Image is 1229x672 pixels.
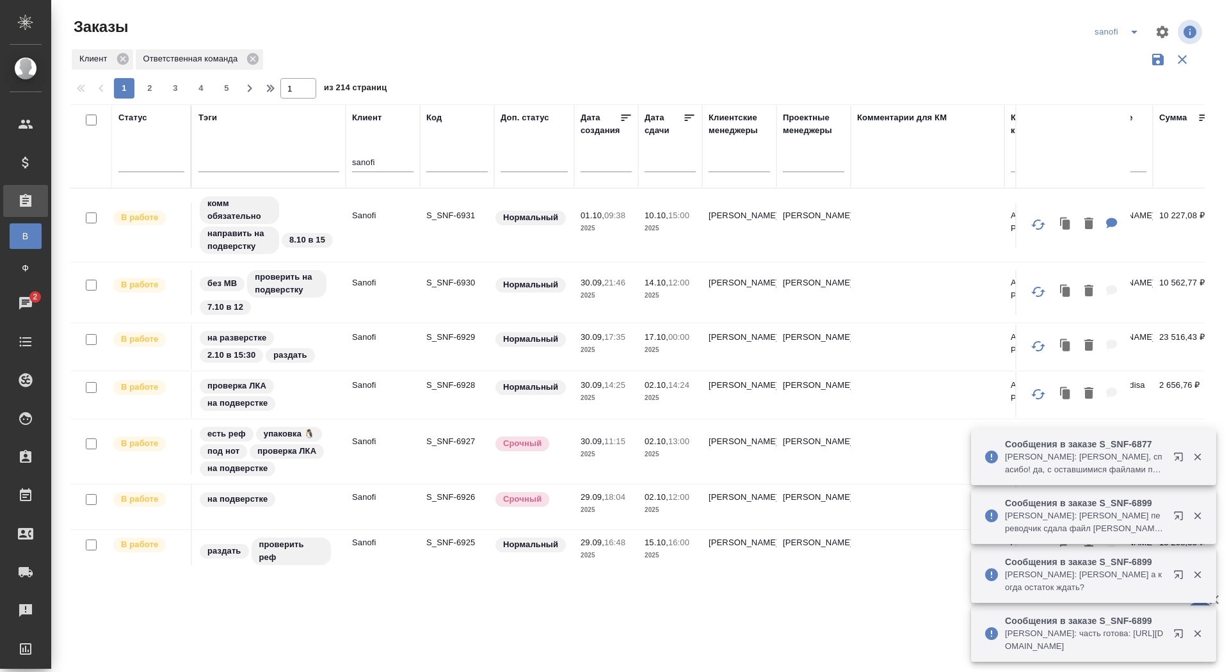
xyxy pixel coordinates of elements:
button: Клонировать [1054,211,1078,237]
div: Комментарии для КМ [857,111,947,124]
p: 17:35 [604,332,625,342]
p: 09:38 [604,211,625,220]
td: [PERSON_NAME] [702,484,776,529]
p: направить на подверстку [207,227,271,253]
p: 2025 [645,392,696,404]
p: S_SNF-6931 [426,209,488,222]
p: под нот [207,445,239,458]
div: Выставляет ПМ после принятия заказа от КМа [112,276,184,294]
div: Тэги [198,111,217,124]
button: Удалить [1078,278,1100,305]
p: на подверстке [207,397,268,410]
p: 2.10 в 15:30 [207,349,255,362]
p: 2025 [645,289,696,302]
td: [PERSON_NAME] [702,530,776,575]
button: Удалить [1078,333,1100,359]
p: 29.09, [581,492,604,502]
p: 2025 [581,448,632,461]
div: Статус по умолчанию для стандартных заказов [494,536,568,554]
p: 30.09, [581,380,604,390]
p: В работе [121,278,158,291]
p: 2025 [581,222,632,235]
button: Обновить [1023,209,1054,240]
p: 14:24 [668,380,689,390]
div: Доп. статус [501,111,549,124]
div: без МВ, проверить на подверстку, 7.10 в 12 [198,269,339,316]
span: Ф [16,262,35,275]
p: на разверстке [207,332,266,344]
p: 12:00 [668,492,689,502]
p: 7.10 в 12 [207,301,243,314]
p: Сообщения в заказе S_SNF-6899 [1005,556,1165,568]
p: АО "Санофи Россия" [1011,276,1072,302]
p: 30.09, [581,436,604,446]
p: раздать [207,545,241,557]
div: Статус по умолчанию для стандартных заказов [494,379,568,396]
span: Посмотреть информацию [1178,20,1205,44]
button: Закрыть [1184,451,1210,463]
p: S_SNF-6928 [426,379,488,392]
span: 3 [165,82,186,95]
span: Настроить таблицу [1147,17,1178,47]
td: [PERSON_NAME] [776,429,851,474]
button: 4 [191,78,211,99]
p: 14.10, [645,278,668,287]
p: 2025 [645,222,696,235]
p: 17.10, [645,332,668,342]
div: Выставляет ПМ после принятия заказа от КМа [112,491,184,508]
p: S_SNF-6925 [426,536,488,549]
div: Контрагент клиента [1011,111,1072,137]
button: 3 [165,78,186,99]
div: Выставляется автоматически, если на указанный объем услуг необходимо больше времени в стандартном... [494,491,568,508]
p: [PERSON_NAME]: [PERSON_NAME] переводчик сдала файл [PERSON_NAME] в личку как закончила, здесь уже... [1005,509,1165,535]
p: 2025 [645,344,696,356]
p: на подверстке [207,493,268,506]
span: Заказы [70,17,128,37]
p: В работе [121,493,158,506]
div: Статус по умолчанию для стандартных заказов [494,331,568,348]
td: [PERSON_NAME] [776,372,851,417]
p: 15:00 [668,211,689,220]
p: Нормальный [503,538,558,551]
button: Закрыть [1184,628,1210,639]
button: Клонировать [1054,333,1078,359]
div: Ответственная команда [136,49,264,70]
p: В работе [121,211,158,224]
p: 2025 [645,448,696,461]
button: Клонировать [1054,278,1078,305]
p: 8.10 в 15 [289,234,325,246]
button: Сбросить фильтры [1170,47,1194,72]
p: 30.09, [581,332,604,342]
button: Удалить [1078,381,1100,407]
td: [PERSON_NAME] [702,270,776,315]
p: 2025 [645,549,696,562]
span: 2 [25,291,45,303]
p: проверить реф [259,538,323,564]
p: 30.09, [581,278,604,287]
p: [PERSON_NAME]: [PERSON_NAME], спасибо! да, с оставшимися файлами ползем, я сразу тут отмечусь, ка... [1005,451,1165,476]
p: Ответственная команда [143,52,243,65]
p: Sanofi [352,379,414,392]
span: 2 [140,82,160,95]
td: [PERSON_NAME] [776,203,851,248]
p: 2025 [581,289,632,302]
p: раздать [273,349,307,362]
button: Обновить [1023,276,1054,307]
div: Выставляет ПМ после принятия заказа от КМа [112,379,184,396]
a: 2 [3,287,48,319]
div: Проектные менеджеры [783,111,844,137]
p: Сообщения в заказе S_SNF-6877 [1005,438,1165,451]
button: 5 [216,78,237,99]
p: S_SNF-6930 [426,276,488,289]
p: [PERSON_NAME]: [PERSON_NAME] а когда остаток ждать? [1005,568,1165,594]
div: на разверстке, 2.10 в 15:30, раздать [198,330,339,364]
p: S_SNF-6926 [426,491,488,504]
div: проверка ЛКА, на подверстке [198,378,339,412]
button: Открыть в новой вкладке [1166,503,1196,534]
div: Дата создания [581,111,620,137]
p: 2025 [581,549,632,562]
p: 16:00 [668,538,689,547]
td: 2 656,76 ₽ [1153,372,1217,417]
p: 2025 [581,392,632,404]
p: Sanofi [352,491,414,504]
